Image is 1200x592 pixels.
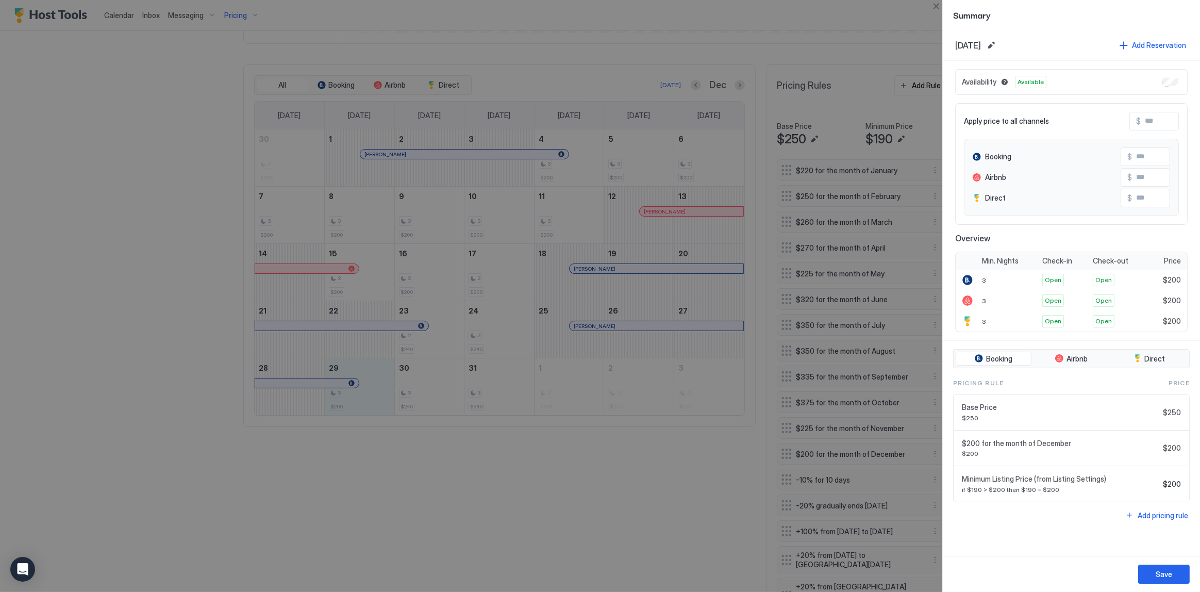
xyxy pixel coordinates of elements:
span: $ [1127,152,1132,161]
span: $ [1127,193,1132,203]
span: Price [1164,256,1181,266]
button: Blocked dates override all pricing rules and remain unavailable until manually unblocked [998,76,1011,88]
span: Availability [962,77,996,87]
div: Add pricing rule [1138,510,1188,521]
span: Pricing Rule [953,379,1004,388]
button: Edit date range [985,39,997,52]
span: $250 [962,414,1159,422]
button: Direct [1111,352,1187,366]
button: Booking [956,352,1031,366]
button: Add Reservation [1118,38,1188,52]
span: $ [1127,173,1132,182]
span: Price [1169,379,1190,388]
span: $200 [1163,296,1181,305]
div: Add Reservation [1132,40,1186,51]
button: Airbnb [1034,352,1109,366]
span: Airbnb [985,173,1006,182]
span: Check-in [1042,256,1072,266]
span: Open [1045,317,1061,326]
span: $200 [962,450,1159,457]
span: Base Price [962,403,1159,412]
button: Add pricing rule [1124,508,1190,522]
span: $250 [1163,408,1181,417]
div: Open Intercom Messenger [10,557,35,582]
button: Save [1138,565,1190,584]
span: $ [1136,117,1141,126]
span: $200 [1163,317,1181,326]
span: Open [1095,296,1112,305]
span: $200 [1163,480,1181,489]
span: Open [1045,275,1061,285]
span: Direct [985,193,1006,203]
span: 3 [982,276,986,284]
span: 3 [982,297,986,305]
span: [DATE] [955,40,981,51]
div: Save [1156,569,1172,580]
span: Overview [955,233,1188,243]
span: Min. Nights [982,256,1019,266]
span: Check-out [1093,256,1128,266]
span: Open [1095,275,1112,285]
span: Summary [953,8,1190,21]
span: 3 [982,318,986,325]
span: Booking [986,354,1012,364]
span: Open [1045,296,1061,305]
span: $200 for the month of December [962,439,1159,448]
span: Airbnb [1066,354,1088,364]
span: Minimum Listing Price (from Listing Settings) [962,474,1159,484]
span: Available [1018,77,1044,87]
span: Direct [1145,354,1165,364]
span: $200 [1163,275,1181,285]
div: tab-group [953,349,1190,369]
span: $200 [1163,443,1181,453]
span: Apply price to all channels [964,117,1049,126]
span: Open [1095,317,1112,326]
span: if $190 > $200 then $190 = $200 [962,486,1159,494]
span: Booking [985,152,1011,161]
